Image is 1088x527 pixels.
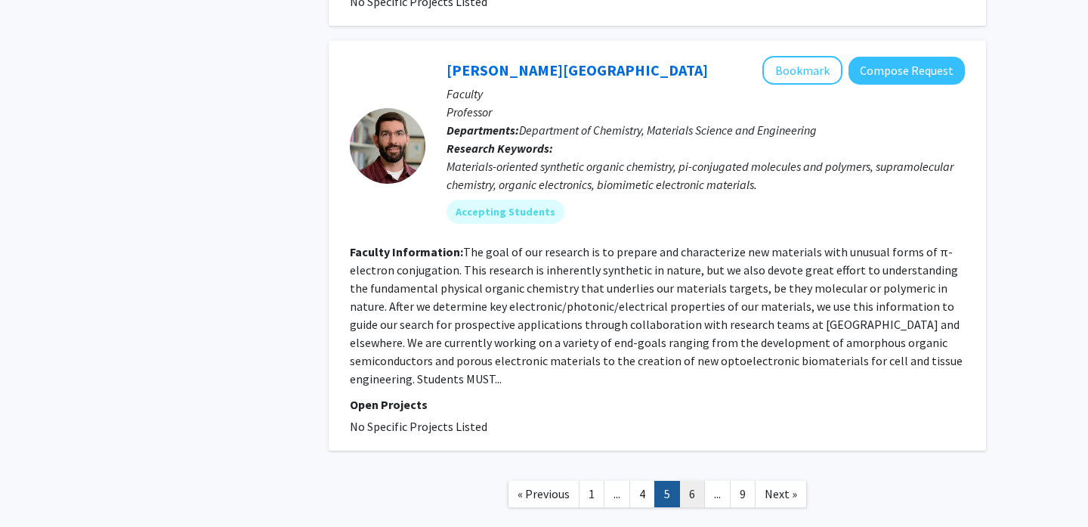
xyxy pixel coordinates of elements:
[11,459,64,516] iframe: Chat
[350,244,463,259] b: Faculty Information:
[350,395,965,414] p: Open Projects
[447,141,553,156] b: Research Keywords:
[848,57,965,85] button: Compose Request to J. D. Tovar
[350,244,963,386] fg-read-more: The goal of our research is to prepare and characterize new materials with unusual forms of π-ele...
[714,486,721,501] span: ...
[654,481,680,507] a: 5
[579,481,604,507] a: 1
[447,85,965,103] p: Faculty
[447,103,965,121] p: Professor
[730,481,756,507] a: 9
[614,486,620,501] span: ...
[447,200,564,224] mat-chip: Accepting Students
[350,419,487,434] span: No Specific Projects Listed
[518,486,570,501] span: « Previous
[762,56,842,85] button: Add J. D. Tovar to Bookmarks
[447,157,965,194] div: Materials-oriented synthetic organic chemistry, pi-conjugated molecules and polymers, supramolecu...
[629,481,655,507] a: 4
[519,122,817,138] span: Department of Chemistry, Materials Science and Engineering
[329,466,986,527] nav: Page navigation
[755,481,807,507] a: Next
[447,122,519,138] b: Departments:
[508,481,580,507] a: Previous
[765,486,797,501] span: Next »
[679,481,705,507] a: 6
[447,60,708,79] a: [PERSON_NAME][GEOGRAPHIC_DATA]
